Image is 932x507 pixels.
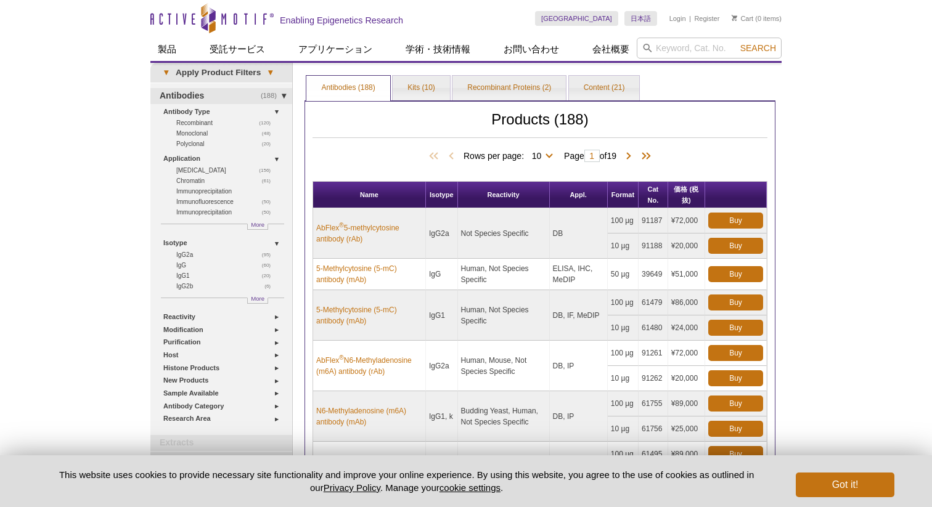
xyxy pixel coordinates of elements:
td: ¥86,000 [668,290,705,315]
td: 61756 [639,416,668,442]
span: (188) [261,88,284,104]
button: cookie settings [439,482,501,493]
th: Appl. [550,182,608,208]
a: (50)Immunofluorescence [176,197,277,207]
td: 100 µg [608,391,639,416]
td: 61755 [639,391,668,416]
a: 5-Methylcytosine (5-mC) antibody (mAb) [316,263,422,285]
td: 100 µg [608,290,639,315]
a: Buy [708,421,763,437]
a: Research Area [163,412,285,425]
a: Sample Available [163,387,285,400]
a: (156)[MEDICAL_DATA] [176,165,277,176]
sup: ® [339,354,343,361]
td: ELISA, IHC, MeDIP [550,259,608,290]
td: ¥25,000 [668,416,705,442]
td: 50 µg [608,259,639,290]
a: お問い合わせ [496,38,566,61]
td: DB [550,208,608,259]
th: 価格 (税抜) [668,182,705,208]
a: Buy [708,446,763,462]
td: 91187 [639,208,668,233]
a: (95)IgG2a [176,249,277,260]
span: More [251,219,264,230]
a: Antibody Type [163,105,285,118]
a: N6-Methyladenosine (m6A) antibody (mAb) [316,405,422,428]
span: (95) [262,249,277,260]
h2: Products (188) [313,114,767,138]
span: More [251,293,264,304]
td: 10 µg [608,233,639,259]
a: Extracts [150,435,292,451]
span: 19 [607,151,616,161]
a: Buy [708,395,763,412]
li: | [689,11,691,26]
td: ¥89,000 [668,442,705,467]
span: (20) [262,270,277,281]
a: アプリケーション [291,38,380,61]
a: More [247,298,268,304]
a: Fluorescent Dyes [150,452,292,468]
a: Cart [732,14,753,23]
span: Page of [558,150,623,162]
a: Buy [708,370,763,386]
a: Privacy Policy [324,482,380,493]
td: IgG1, k [426,391,458,442]
span: Search [740,43,776,53]
td: 61495 [639,442,668,467]
span: Last Page [635,150,653,163]
td: DB, IP [550,341,608,391]
td: DB, IP [550,391,608,442]
td: ¥24,000 [668,315,705,341]
a: ▾Apply Product Filters▾ [150,63,292,83]
a: Buy [708,345,763,361]
th: Isotype [426,182,458,208]
td: 10 µg [608,416,639,442]
a: (20)Polyclonal [176,139,277,149]
span: Next Page [623,150,635,163]
a: (20)IgG1 [176,270,277,281]
span: (20) [262,139,277,149]
td: ¥51,000 [668,259,705,290]
a: Kits (10) [393,76,450,100]
a: 受託サービス [202,38,272,61]
a: Buy [708,294,763,310]
td: Human, Mouse, Not Species Specific [458,341,550,391]
a: Antibody Category [163,400,285,413]
td: 100 µg [608,442,639,467]
a: [GEOGRAPHIC_DATA] [535,11,618,26]
a: Buy [708,238,763,254]
a: New Products [163,374,285,387]
a: Buy [708,266,763,282]
input: Keyword, Cat. No. [637,38,782,59]
td: Human, Not Species Specific [458,290,550,341]
span: ▾ [157,67,176,78]
th: Cat No. [639,182,668,208]
a: Recombinant Proteins (2) [452,76,566,100]
a: Reactivity [163,310,285,323]
a: AbFlex®5-methylcytosine antibody (rAb) [316,222,422,245]
span: (61) [262,176,277,186]
a: 製品 [150,38,184,61]
td: 10 µg [608,366,639,391]
a: Purification [163,336,285,349]
td: 100 µg [608,208,639,233]
th: Format [608,182,639,208]
a: (120)Recombinant [176,118,277,128]
a: (60)IgG [176,260,277,270]
th: Reactivity [458,182,550,208]
a: Antibodies (188) [306,76,390,100]
td: 39649 [639,259,668,290]
td: ¥72,000 [668,341,705,366]
a: (48)Monoclonal [176,128,277,139]
td: 61479 [639,290,668,315]
a: (6)IgG2b [176,281,277,291]
span: (48) [262,128,277,139]
button: Got it! [796,473,894,497]
td: Not Species Specific [458,208,550,259]
td: IgG [426,259,458,290]
a: (50)Immunoprecipitation [176,207,277,217]
span: (60) [262,260,277,270]
span: (50) [262,197,277,207]
a: (61)Chromatin Immunoprecipitation [176,176,277,197]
